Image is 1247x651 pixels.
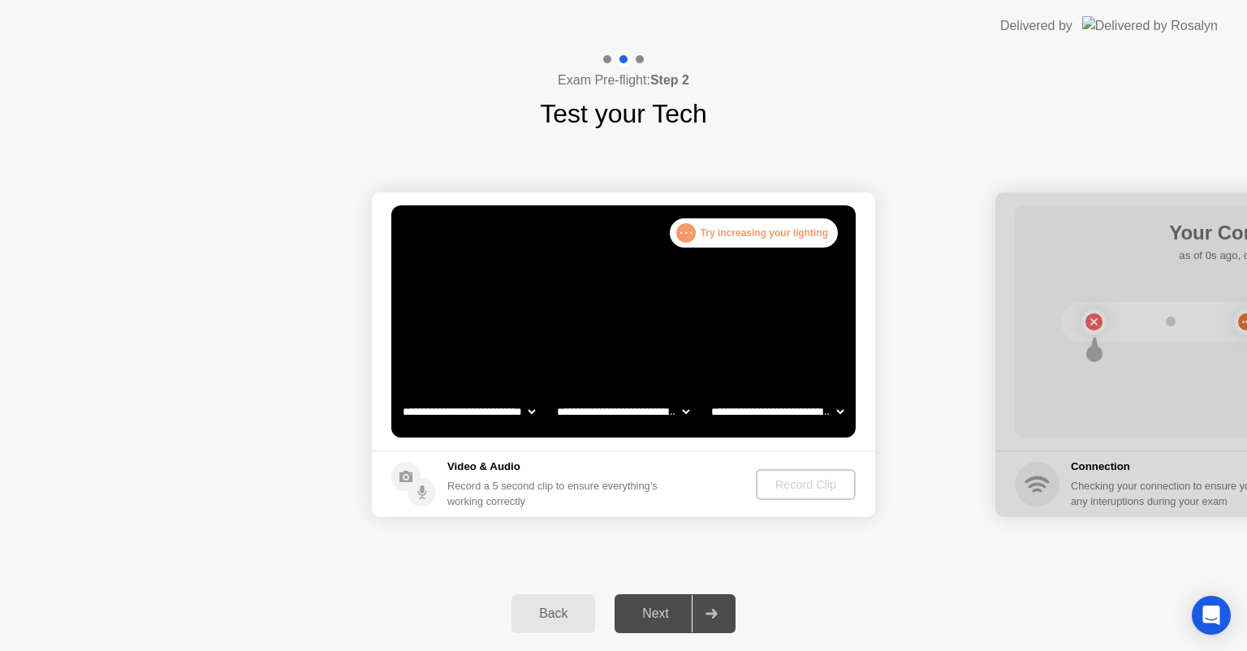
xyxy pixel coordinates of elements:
div: . . . [676,223,696,243]
h1: Test your Tech [540,94,707,133]
div: Record a 5 second clip to ensure everything’s working correctly [447,478,664,509]
select: Available speakers [554,395,693,428]
select: Available cameras [399,395,538,428]
img: Delivered by Rosalyn [1082,16,1218,35]
b: Step 2 [650,73,689,87]
div: Try increasing your lighting [670,218,838,248]
h5: Video & Audio [447,459,664,475]
div: Delivered by [1000,16,1072,36]
select: Available microphones [708,395,847,428]
button: Record Clip [756,469,856,500]
div: Open Intercom Messenger [1192,596,1231,635]
div: Back [516,606,590,621]
button: Next [615,594,736,633]
button: Back [511,594,595,633]
div: Next [619,606,692,621]
div: Record Clip [762,478,849,491]
h4: Exam Pre-flight: [558,71,689,90]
